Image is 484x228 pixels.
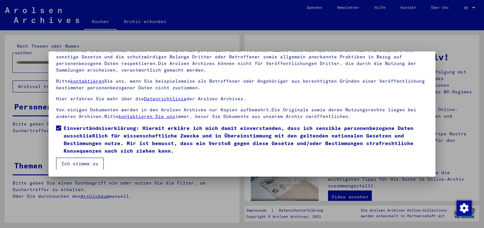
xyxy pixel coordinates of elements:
[118,114,175,119] a: kontaktieren Sie uns
[56,158,104,170] button: Ich stimme zu
[56,107,428,120] p: Von einigen Dokumenten werden in den Arolsen Archives nur Kopien aufbewahrt.Die Originale sowie d...
[56,40,428,73] p: Bitte beachten Sie, dass dieses Portal über NS - Verfolgte sensible Daten zu identifizierten oder...
[56,78,428,91] p: Bitte Sie uns, wenn Sie beispielsweise als Betroffener oder Angehöriger aus berechtigten Gründen ...
[56,96,428,102] p: Hier erfahren Sie mehr über die der Arolsen Archives.
[70,78,104,84] a: kontaktieren
[64,124,428,155] span: Einverständniserklärung: Hiermit erkläre ich mich damit einverstanden, dass ich sensible personen...
[144,96,187,102] a: Datenrichtlinie
[457,201,472,216] img: Zustimmung ändern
